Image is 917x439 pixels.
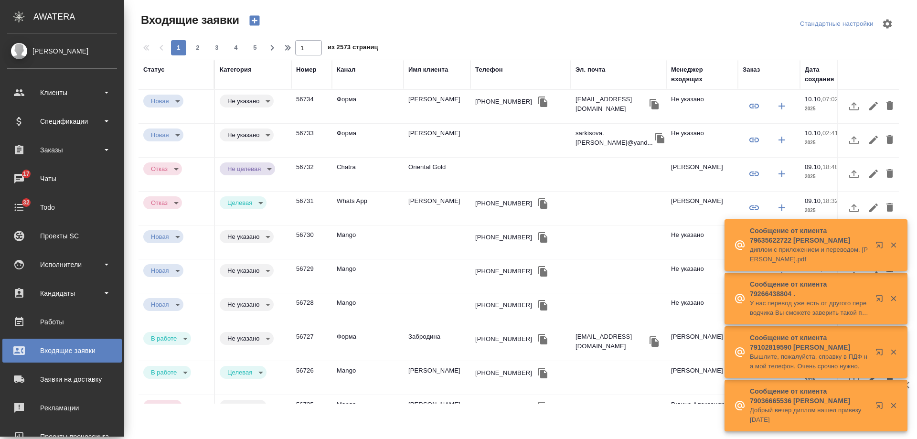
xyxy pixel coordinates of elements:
[17,169,35,179] span: 17
[842,196,865,219] button: Загрузить файл
[228,40,244,55] button: 4
[475,300,532,310] div: [PHONE_NUMBER]
[870,396,893,419] button: Открыть в новой вкладке
[148,199,171,207] button: Отказ
[666,327,738,361] td: [PERSON_NAME]
[291,90,332,123] td: 56734
[865,95,882,118] button: Редактировать
[404,395,470,428] td: [PERSON_NAME]
[328,42,378,55] span: из 2573 страниц
[332,90,404,123] td: Форма
[805,65,843,84] div: Дата создания
[743,95,766,118] button: Привязать к существующему заказу
[220,65,252,75] div: Категория
[870,236,893,258] button: Открыть в новой вкладке
[148,368,180,376] button: В работе
[224,334,262,343] button: Не указано
[822,163,838,171] p: 18:48
[475,97,532,107] div: [PHONE_NUMBER]
[148,334,180,343] button: В работе
[17,198,35,207] span: 32
[7,372,117,386] div: Заявки на доставку
[870,289,893,312] button: Открыть в новой вкладке
[143,400,182,413] div: Новая
[220,298,274,311] div: Новая
[475,65,503,75] div: Телефон
[647,334,661,349] button: Скопировать
[865,196,882,219] button: Редактировать
[7,143,117,157] div: Заказы
[536,196,550,211] button: Скопировать
[576,332,647,351] p: [EMAIL_ADDRESS][DOMAIN_NAME]
[884,401,903,410] button: Закрыть
[805,138,853,148] p: 2025
[882,95,898,118] button: Удалить
[220,332,274,345] div: Новая
[220,400,287,413] div: Это спам, фрилансеры, текущие клиенты и т.д.
[647,97,661,111] button: Скопировать
[148,131,172,139] button: Новая
[865,162,882,185] button: Редактировать
[884,348,903,356] button: Закрыть
[408,65,448,75] div: Имя клиента
[882,128,898,151] button: Удалить
[224,233,262,241] button: Не указано
[475,334,532,344] div: [PHONE_NUMBER]
[143,95,183,107] div: Новая
[404,192,470,225] td: [PERSON_NAME]
[291,395,332,428] td: 56725
[243,12,266,29] button: Создать
[750,245,869,264] p: диплом с приложением и переводом. [PERSON_NAME].pdf
[666,259,738,293] td: Не указано
[143,65,165,75] div: Статус
[536,230,550,245] button: Скопировать
[332,192,404,225] td: Whats App
[805,129,822,137] p: 10.10,
[805,172,853,182] p: 2025
[536,95,550,109] button: Скопировать
[842,162,865,185] button: Загрузить файл
[291,124,332,157] td: 56733
[404,124,470,157] td: [PERSON_NAME]
[190,43,205,53] span: 2
[666,158,738,191] td: [PERSON_NAME]
[220,196,267,209] div: Новая
[190,40,205,55] button: 2
[805,96,822,103] p: 10.10,
[220,95,274,107] div: Новая
[332,225,404,259] td: Mango
[143,332,191,345] div: Новая
[220,400,267,413] div: Новая
[332,158,404,191] td: Chatra
[536,366,550,380] button: Скопировать
[220,366,267,379] div: Новая
[7,171,117,186] div: Чаты
[805,197,822,204] p: 09.10,
[7,286,117,300] div: Кандидаты
[743,196,766,219] button: Привязать к существующему заказу
[148,165,171,173] button: Отказ
[7,200,117,214] div: Todo
[143,264,183,277] div: Новая
[332,124,404,157] td: Форма
[2,224,122,248] a: Проекты SC
[666,293,738,327] td: Не указано
[822,197,838,204] p: 18:32
[224,368,255,376] button: Целевая
[884,241,903,249] button: Закрыть
[209,43,224,53] span: 3
[750,226,869,245] p: Сообщение от клиента 79635622722 [PERSON_NAME]
[750,352,869,371] p: Вышлите, пожалуйста, справку в ПДФ на мой телефон. Очень срочно нужно.
[143,162,182,175] div: Новая
[475,368,532,378] div: [PHONE_NUMBER]
[750,299,869,318] p: У нас перевод уже есть от другого переводчика Вы сможете заверить такой перевод?
[770,162,793,185] button: Создать заказ
[2,195,122,219] a: 32Todo
[143,128,183,141] div: Новая
[143,298,183,311] div: Новая
[143,230,183,243] div: Новая
[536,298,550,312] button: Скопировать
[576,65,605,75] div: Эл. почта
[291,158,332,191] td: 56732
[404,361,470,395] td: [PERSON_NAME]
